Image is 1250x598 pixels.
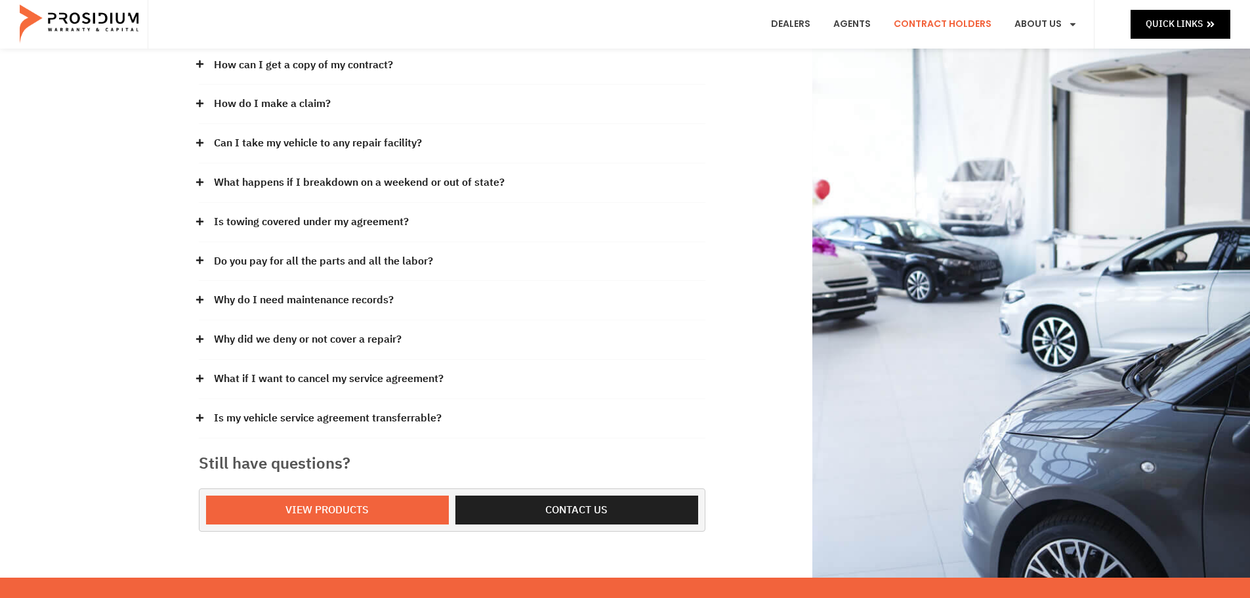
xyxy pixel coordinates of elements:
h3: Still have questions? [199,452,705,475]
div: Do you pay for all the parts and all the labor? [199,242,705,282]
a: What if I want to cancel my service agreement? [214,370,444,389]
a: Contact us [455,496,698,525]
a: Is towing covered under my agreement? [214,213,409,232]
div: How can I get a copy of my contract? [199,46,705,85]
a: Is my vehicle service agreement transferrable? [214,409,442,428]
div: Can I take my vehicle to any repair facility? [199,124,705,163]
a: How do I make a claim? [214,95,331,114]
a: Why did we deny or not cover a repair? [214,330,402,349]
a: Quick Links [1131,10,1230,38]
div: What happens if I breakdown on a weekend or out of state? [199,163,705,203]
span: Quick Links [1146,16,1203,32]
a: Can I take my vehicle to any repair facility? [214,134,422,153]
div: How do I make a claim? [199,85,705,124]
span: View Products [285,501,369,520]
div: Why do I need maintenance records? [199,281,705,320]
div: Is my vehicle service agreement transferrable? [199,399,705,438]
a: Do you pay for all the parts and all the labor? [214,252,433,271]
a: How can I get a copy of my contract? [214,56,393,75]
div: Is towing covered under my agreement? [199,203,705,242]
div: Why did we deny or not cover a repair? [199,320,705,360]
a: What happens if I breakdown on a weekend or out of state? [214,173,505,192]
div: What if I want to cancel my service agreement? [199,360,705,399]
a: Why do I need maintenance records? [214,291,394,310]
a: View Products [206,496,449,525]
span: Contact us [545,501,608,520]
